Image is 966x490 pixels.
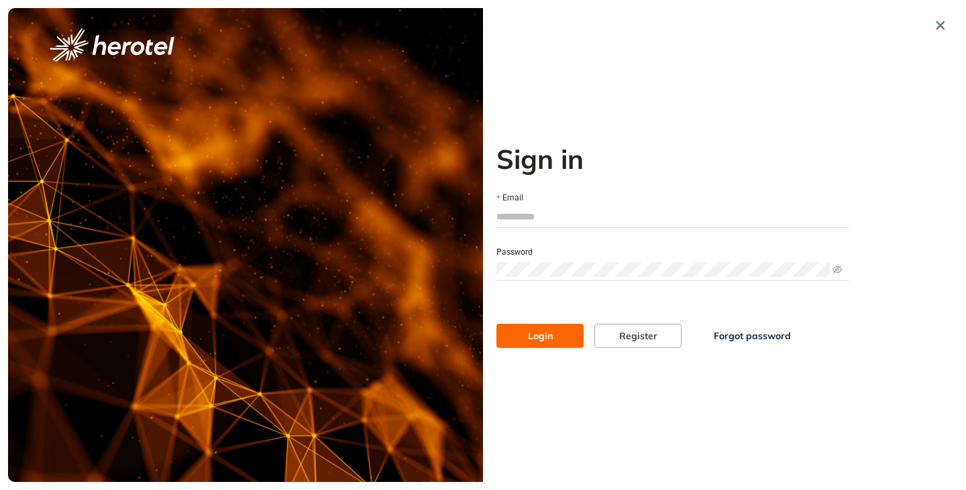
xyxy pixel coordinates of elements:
span: Register [619,328,657,343]
button: Login [496,324,584,348]
span: Login [528,328,553,343]
input: Password [496,262,830,277]
img: cover image [8,8,483,482]
button: Forgot password [692,324,812,348]
button: Register [594,324,682,348]
button: logo [28,28,196,62]
span: Forgot password [714,328,791,343]
input: Email [496,206,849,227]
span: eye-invisible [833,265,842,274]
h2: Sign in [496,143,849,175]
label: Password [496,246,533,259]
label: Email [496,192,523,204]
img: logo [50,28,174,62]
